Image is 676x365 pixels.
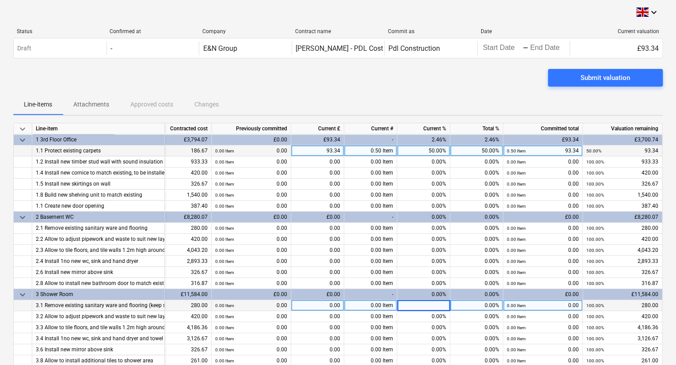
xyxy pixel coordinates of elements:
div: £0.00 [503,212,583,223]
div: 0.00% [450,223,503,234]
small: 100.00% [586,314,604,319]
div: 0.00 [215,300,287,311]
div: 0.00 [507,167,579,179]
div: 0.00 Item [344,278,397,289]
div: 2.2 Allow to adjust pipework and waste to suit new layout and board up walls to ensure flush finish [36,234,161,245]
div: 0.00 [291,333,344,344]
div: £93.34 [291,134,344,145]
div: 0.00 [215,167,287,179]
div: 0.00% [450,267,503,278]
small: 0.00 Item [507,314,526,319]
div: 0.00% [450,179,503,190]
div: £0.00 [291,289,344,300]
span: keyboard_arrow_down [17,124,28,134]
div: £93.34 [503,134,583,145]
div: 2,893.33 [586,256,658,267]
div: 0.00 [215,145,287,156]
small: 0.00 Item [507,204,526,209]
div: 0.00% [450,311,503,322]
div: 2.46% [450,134,503,145]
small: 100.00% [586,281,604,286]
small: 0.00 Item [507,325,526,330]
div: Company [202,28,288,34]
div: 387.40 [586,201,658,212]
div: 0.00 [507,300,579,311]
div: 0.00% [397,245,450,256]
div: 0.00 [215,190,287,201]
div: 0.00 [291,256,344,267]
small: 100.00% [586,336,604,341]
div: 0.00% [397,278,450,289]
div: 0.00 [507,267,579,278]
small: 0.00 Item [507,226,526,231]
div: 933.33 [586,156,658,167]
div: 93.34 [507,145,579,156]
div: 0.00% [397,212,450,223]
div: 0.00 [507,190,579,201]
div: 1 3rd Floor Office [36,134,161,145]
div: E&N Group [203,44,237,53]
div: 0.00 [291,278,344,289]
div: 0.00 Item [344,256,397,267]
div: 0.00 [507,344,579,355]
div: - [523,46,528,51]
div: 0.00 [507,245,579,256]
div: 0.00% [397,256,450,267]
div: 0.00 [215,156,287,167]
input: End Date [528,42,570,54]
div: 0.00% [397,311,450,322]
div: Current valuation [573,28,659,34]
div: 50.00% [450,145,503,156]
small: 0.00 Item [507,248,526,253]
div: 0.00 Item [344,267,397,278]
span: keyboard_arrow_down [17,212,28,223]
div: 0.00% [397,223,450,234]
small: 0.00 Item [507,182,526,186]
div: 0.00% [450,322,503,333]
div: 0.00 [507,234,579,245]
div: £11,584.00 [583,289,662,300]
div: 93.34 [291,145,344,156]
div: 0.00 [215,322,287,333]
div: 0.00 [507,179,579,190]
div: £0.00 [291,212,344,223]
div: 326.67 [586,267,658,278]
div: Contract name [295,28,381,34]
div: Current % [397,123,450,134]
small: 0.00 Item [215,204,234,209]
small: 100.00% [586,237,604,242]
div: 0.00 Item [344,245,397,256]
div: 3.6 Install new mirror above sink [36,344,161,355]
div: £0.00 [212,134,291,145]
div: 3.1 Remove existing sanitary ware and flooring (keep shower tray and shower unit) [36,300,161,311]
div: 0.00% [397,344,450,355]
div: 0.00 [215,311,287,322]
div: £8,280.07 [583,212,662,223]
div: 0.00 Item [344,167,397,179]
div: £0.00 [503,289,583,300]
div: 0.00% [397,156,450,167]
small: 0.00 Item [215,325,234,330]
div: Line-item [32,123,165,134]
div: 0.00% [450,289,503,300]
div: 0.00 Item [344,156,397,167]
div: 0.00 [291,156,344,167]
div: - [344,212,397,223]
div: 0.00 [291,300,344,311]
div: Date [481,28,566,34]
div: - [344,289,397,300]
small: 0.00 Item [507,358,526,363]
div: 2.8 Allow to install new bathroom door to match existing (allowed for off the shelf door) [36,278,161,289]
small: 0.00 Item [215,226,234,231]
div: 0.00 [215,278,287,289]
div: 0.00% [397,289,450,300]
div: 0.00 [507,278,579,289]
small: 100.00% [586,226,604,231]
div: 1,540.00 [586,190,658,201]
div: 0.00% [397,333,450,344]
small: 0.00 Item [507,237,526,242]
div: 1.1 Create new door opening [36,201,161,212]
div: 0.00% [450,156,503,167]
div: 0.00 [507,201,579,212]
div: 3,126.67 [586,333,658,344]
